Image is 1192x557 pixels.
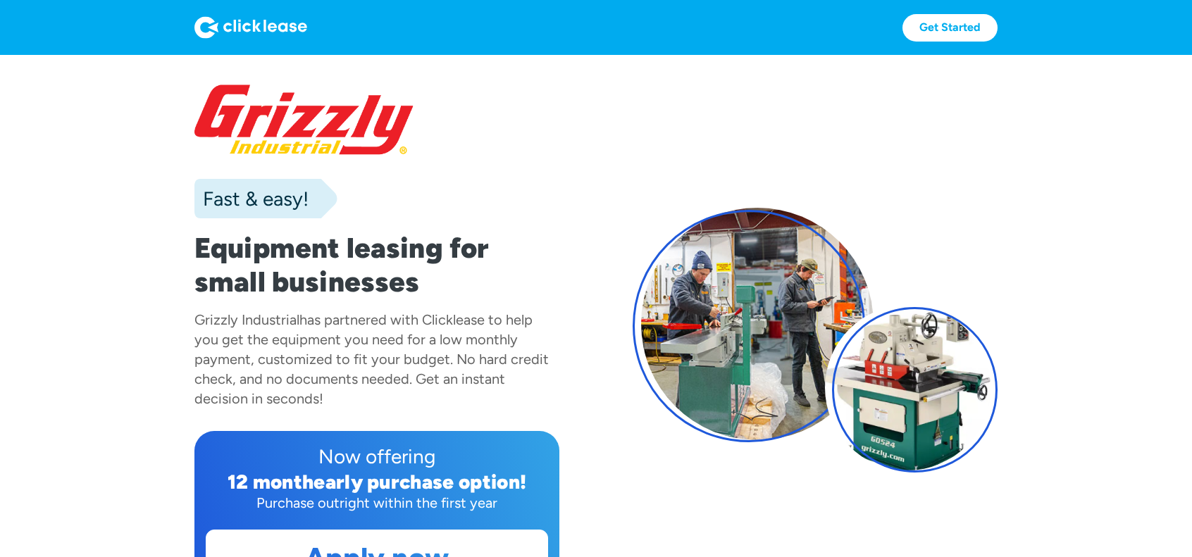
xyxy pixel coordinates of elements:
[194,311,299,328] div: Grizzly Industrial
[206,442,548,470] div: Now offering
[313,470,526,494] div: early purchase option!
[194,311,549,407] div: has partnered with Clicklease to help you get the equipment you need for a low monthly payment, c...
[902,14,998,42] a: Get Started
[206,493,548,513] div: Purchase outright within the first year
[194,184,309,213] div: Fast & easy!
[194,16,307,39] img: Logo
[194,231,559,299] h1: Equipment leasing for small businesses
[228,470,314,494] div: 12 month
